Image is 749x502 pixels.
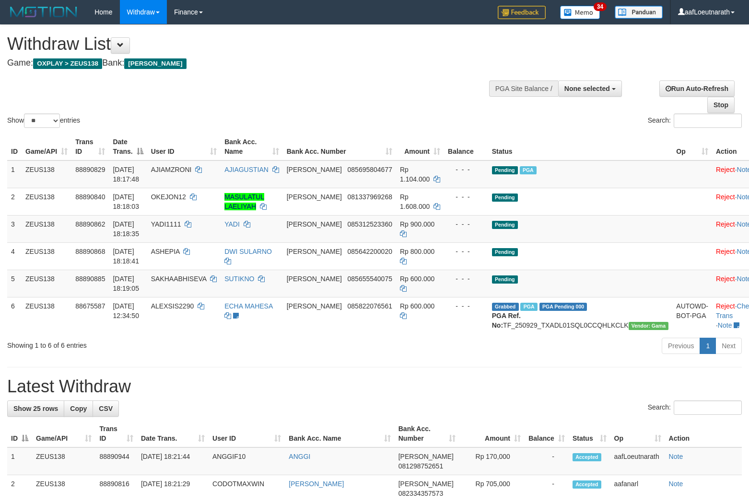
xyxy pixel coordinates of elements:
[7,58,490,68] h4: Game: Bank:
[7,420,32,447] th: ID: activate to sort column descending
[716,302,735,310] a: Reject
[669,480,683,488] a: Note
[615,6,663,19] img: panduan.png
[672,297,712,334] td: AUTOWD-BOT-PGA
[32,420,95,447] th: Game/API: activate to sort column ascending
[151,166,192,173] span: AJIAMZRONI
[492,303,519,311] span: Grabbed
[716,193,735,201] a: Reject
[398,462,443,470] span: Copy 081298752651 to clipboard
[209,420,285,447] th: User ID: activate to sort column ascending
[287,302,342,310] span: [PERSON_NAME]
[75,302,105,310] span: 88675587
[648,400,742,415] label: Search:
[75,248,105,255] span: 88890868
[147,133,221,160] th: User ID: activate to sort column ascending
[488,297,673,334] td: TF_250929_TXADL01SQL0CCQHLKCLK
[448,192,484,202] div: - - -
[7,215,22,242] td: 3
[124,58,186,69] span: [PERSON_NAME]
[24,114,60,128] select: Showentries
[113,193,139,210] span: [DATE] 18:18:03
[7,337,305,350] div: Showing 1 to 6 of 6 entries
[718,321,732,329] a: Note
[700,338,716,354] a: 1
[459,447,525,475] td: Rp 170,000
[7,242,22,270] td: 4
[285,420,394,447] th: Bank Acc. Name: activate to sort column ascending
[287,275,342,283] span: [PERSON_NAME]
[22,270,71,297] td: ZEUS138
[75,166,105,173] span: 88890829
[672,133,712,160] th: Op: activate to sort column ascending
[22,242,71,270] td: ZEUS138
[13,405,58,412] span: Show 25 rows
[525,420,569,447] th: Balance: activate to sort column ascending
[488,133,673,160] th: Status
[113,302,139,319] span: [DATE] 12:34:50
[137,447,209,475] td: [DATE] 18:21:44
[348,166,392,173] span: Copy 085695804677 to clipboard
[71,133,109,160] th: Trans ID: activate to sort column ascending
[224,166,269,173] a: AJIAGUSTIAN
[70,405,87,412] span: Copy
[448,247,484,256] div: - - -
[7,188,22,215] td: 2
[7,34,490,54] h1: Withdraw List
[448,274,484,284] div: - - -
[648,114,742,128] label: Search:
[33,58,102,69] span: OXPLAY > ZEUS138
[573,480,601,489] span: Accepted
[716,220,735,228] a: Reject
[7,5,80,19] img: MOTION_logo.png
[151,302,194,310] span: ALEXSIS2290
[289,453,310,460] a: ANGGI
[400,166,430,183] span: Rp 1.104.000
[573,453,601,461] span: Accepted
[151,220,181,228] span: YADI1111
[525,447,569,475] td: -
[75,220,105,228] span: 88890862
[448,219,484,229] div: - - -
[95,447,137,475] td: 88890944
[224,193,264,210] a: MASULATUL LAELIYAH
[659,80,735,97] a: Run Auto-Refresh
[64,400,93,417] a: Copy
[209,447,285,475] td: ANGGIF10
[492,166,518,174] span: Pending
[395,420,459,447] th: Bank Acc. Number: activate to sort column ascending
[7,447,32,475] td: 1
[224,220,240,228] a: YADI
[400,220,434,228] span: Rp 900.000
[7,114,80,128] label: Show entries
[113,220,139,238] span: [DATE] 18:18:35
[715,338,742,354] a: Next
[95,420,137,447] th: Trans ID: activate to sort column ascending
[520,166,537,174] span: Marked by aafanarl
[400,275,434,283] span: Rp 600.000
[7,133,22,160] th: ID
[674,400,742,415] input: Search:
[287,248,342,255] span: [PERSON_NAME]
[594,2,607,11] span: 34
[113,248,139,265] span: [DATE] 18:18:41
[459,420,525,447] th: Amount: activate to sort column ascending
[22,188,71,215] td: ZEUS138
[629,322,669,330] span: Vendor URL: https://trx31.1velocity.biz
[99,405,113,412] span: CSV
[287,220,342,228] span: [PERSON_NAME]
[665,420,742,447] th: Action
[22,215,71,242] td: ZEUS138
[398,453,454,460] span: [PERSON_NAME]
[348,248,392,255] span: Copy 085642200020 to clipboard
[716,248,735,255] a: Reject
[22,297,71,334] td: ZEUS138
[7,377,742,396] h1: Latest Withdraw
[539,303,587,311] span: PGA Pending
[7,400,64,417] a: Show 25 rows
[398,480,454,488] span: [PERSON_NAME]
[492,312,521,329] b: PGA Ref. No:
[7,270,22,297] td: 5
[287,193,342,201] span: [PERSON_NAME]
[662,338,700,354] a: Previous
